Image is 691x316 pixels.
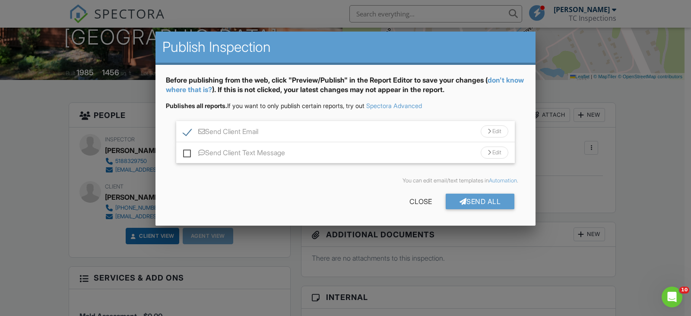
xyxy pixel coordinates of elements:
[481,147,508,159] div: Edit
[166,102,365,109] span: If you want to only publish certain reports, try out
[446,194,515,209] div: Send All
[166,102,227,109] strong: Publishes all reports.
[366,102,422,109] a: Spectora Advanced
[662,287,682,307] iframe: Intercom live chat
[396,194,446,209] div: Close
[166,75,525,102] div: Before publishing from the web, click "Preview/Publish" in the Report Editor to save your changes...
[162,38,529,56] h2: Publish Inspection
[481,125,508,137] div: Edit
[183,149,285,160] label: Send Client Text Message
[173,177,518,184] div: You can edit email/text templates in .
[679,287,689,294] span: 10
[183,128,258,138] label: Send Client Email
[166,76,524,94] a: don't know where that is?
[489,177,517,184] a: Automation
